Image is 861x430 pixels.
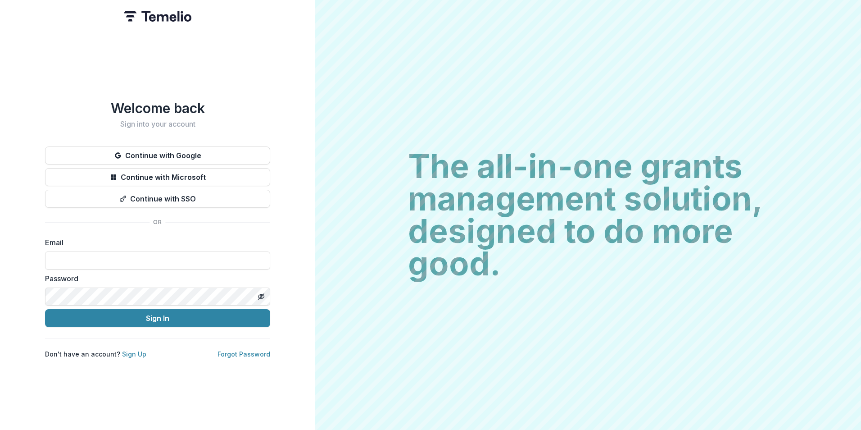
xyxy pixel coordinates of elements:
a: Forgot Password [218,350,270,358]
label: Password [45,273,265,284]
button: Sign In [45,309,270,327]
label: Email [45,237,265,248]
button: Continue with Microsoft [45,168,270,186]
h1: Welcome back [45,100,270,116]
p: Don't have an account? [45,349,146,359]
h2: Sign into your account [45,120,270,128]
button: Toggle password visibility [254,289,268,304]
button: Continue with SSO [45,190,270,208]
img: Temelio [124,11,191,22]
button: Continue with Google [45,146,270,165]
a: Sign Up [122,350,146,358]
